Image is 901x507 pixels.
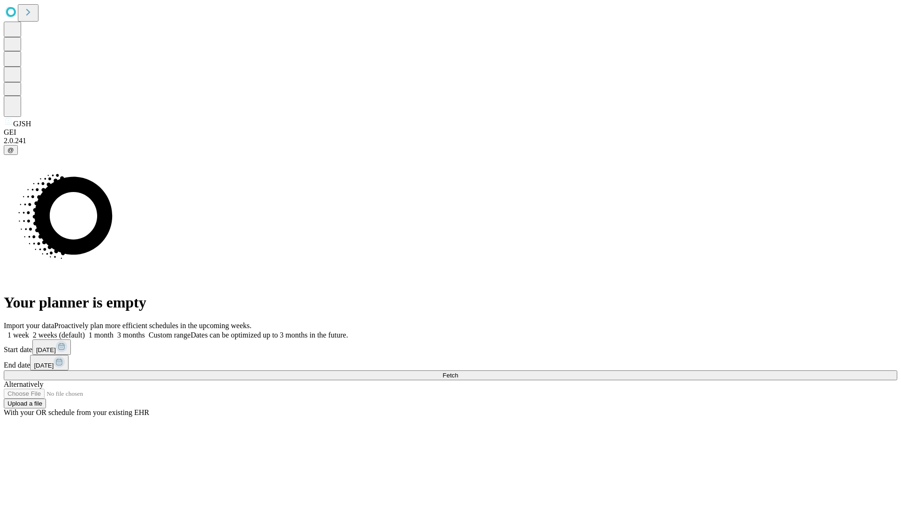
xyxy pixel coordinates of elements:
span: Dates can be optimized up to 3 months in the future. [191,331,348,339]
span: 3 months [117,331,145,339]
span: @ [8,146,14,154]
span: GJSH [13,120,31,128]
span: With your OR schedule from your existing EHR [4,408,149,416]
span: Fetch [443,372,458,379]
span: 1 month [89,331,114,339]
h1: Your planner is empty [4,294,897,311]
span: 1 week [8,331,29,339]
button: Upload a file [4,399,46,408]
div: 2.0.241 [4,137,897,145]
button: Fetch [4,370,897,380]
div: End date [4,355,897,370]
span: Custom range [149,331,191,339]
span: Import your data [4,322,54,330]
span: Proactively plan more efficient schedules in the upcoming weeks. [54,322,252,330]
button: [DATE] [32,339,71,355]
span: Alternatively [4,380,43,388]
span: [DATE] [34,362,53,369]
button: [DATE] [30,355,69,370]
div: GEI [4,128,897,137]
button: @ [4,145,18,155]
span: [DATE] [36,346,56,353]
span: 2 weeks (default) [33,331,85,339]
div: Start date [4,339,897,355]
